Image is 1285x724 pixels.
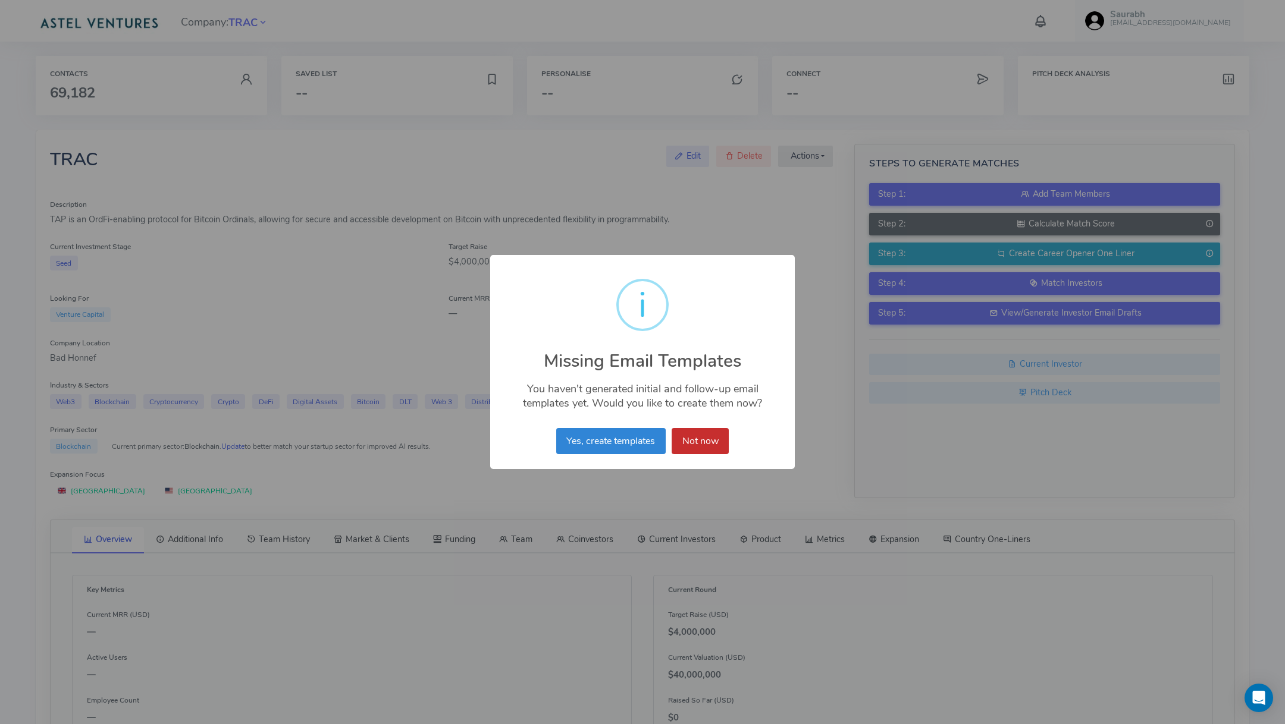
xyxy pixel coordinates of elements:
[556,428,666,454] button: Yes, create templates
[1245,684,1273,712] div: Open Intercom Messenger
[490,371,795,413] div: You haven't generated initial and follow-up email templates yet. Would you like to create them now?
[490,337,795,371] h2: Missing Email Templates
[638,281,647,329] div: i
[672,428,729,454] button: Not now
